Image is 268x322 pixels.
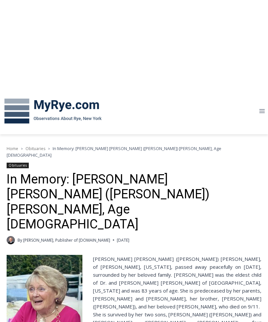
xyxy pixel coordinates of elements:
button: Open menu [256,106,268,116]
span: > [21,146,23,151]
span: By [18,237,22,243]
a: Author image [7,236,15,244]
span: > [48,146,50,151]
a: Obituaries [25,146,45,151]
nav: Breadcrumbs [7,145,261,159]
h1: In Memory: [PERSON_NAME] [PERSON_NAME] ([PERSON_NAME]) [PERSON_NAME], Age [DEMOGRAPHIC_DATA] [7,172,261,232]
a: Home [7,146,18,151]
div: [PERSON_NAME] [PERSON_NAME] ([PERSON_NAME]) [PERSON_NAME], of [PERSON_NAME], [US_STATE], passed a... [7,255,261,310]
time: [DATE] [117,237,129,243]
span: In Memory: [PERSON_NAME] [PERSON_NAME] ([PERSON_NAME]) [PERSON_NAME], Age [DEMOGRAPHIC_DATA] [7,145,221,158]
a: Obituaries [7,163,29,168]
a: [PERSON_NAME], Publisher of [DOMAIN_NAME] [23,237,110,243]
